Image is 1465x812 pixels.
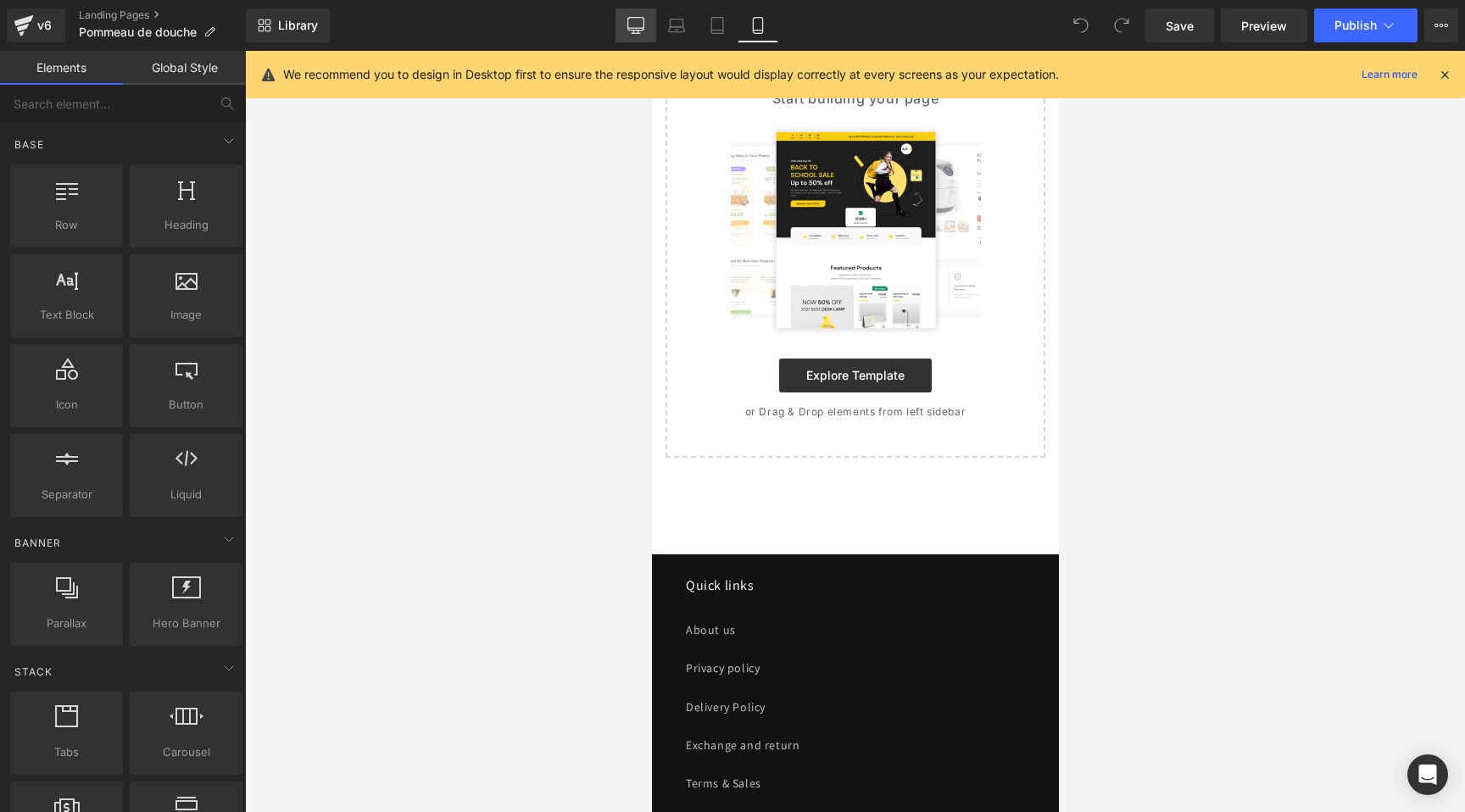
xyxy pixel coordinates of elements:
[135,216,237,234] span: Heading
[1424,8,1458,42] button: More
[283,65,1059,84] p: We recommend you to design in Desktop first to ensure the responsive layout would display correct...
[34,598,373,637] a: Privacy policy
[34,14,55,36] div: v6
[697,8,738,42] a: Tablet
[34,676,373,714] a: Exchange and return
[15,615,118,632] span: Parallax
[1314,8,1418,42] button: Publish
[34,526,373,544] h2: Quick links
[135,486,237,503] span: Liquid
[1221,8,1307,42] a: Preview
[41,37,366,58] p: Start building your page
[127,308,280,342] a: Explore Template
[15,486,118,503] span: Separator
[13,136,46,153] span: Base
[13,535,63,551] span: Banner
[34,637,373,676] a: Delivery Policy
[34,752,373,790] a: Refund policy
[738,8,778,42] a: Mobile
[13,664,54,680] span: Stack
[34,714,373,752] a: Terms & Sales
[123,51,246,85] a: Global Style
[79,25,197,39] span: Pommeau de douche
[1064,8,1098,42] button: Undo
[1355,64,1424,85] a: Learn more
[15,743,118,761] span: Tabs
[7,8,65,42] a: v6
[79,8,246,22] a: Landing Pages
[135,615,237,632] span: Hero Banner
[41,355,366,367] p: or Drag & Drop elements from left sidebar
[1407,754,1448,795] div: Open Intercom Messenger
[246,8,330,42] a: New Library
[34,560,373,598] a: About us
[135,306,237,324] span: Image
[135,743,237,761] span: Carousel
[616,8,656,42] a: Desktop
[1105,8,1139,42] button: Redo
[656,8,697,42] a: Laptop
[1334,19,1377,32] span: Publish
[1241,17,1287,35] span: Preview
[15,216,118,234] span: Row
[135,396,237,414] span: Button
[15,306,118,324] span: Text Block
[15,396,118,414] span: Icon
[278,18,318,33] span: Library
[1166,17,1194,35] span: Save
